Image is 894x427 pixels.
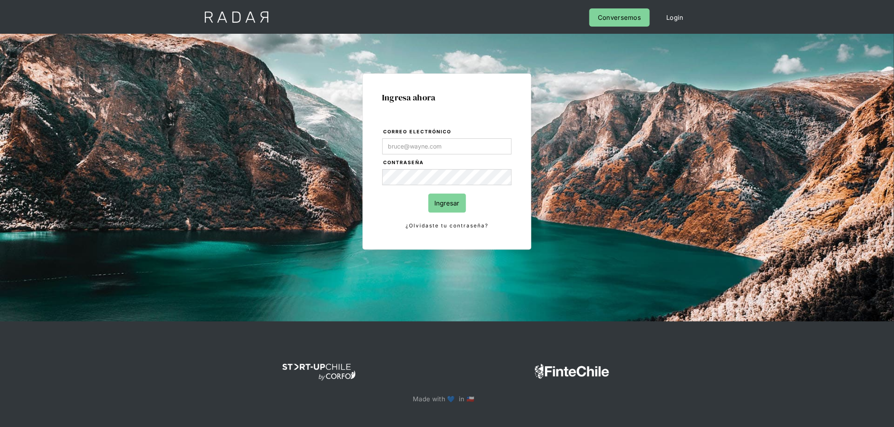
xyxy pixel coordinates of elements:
[382,127,512,230] form: Login Form
[658,8,692,27] a: Login
[589,8,649,27] a: Conversemos
[382,93,512,102] h1: Ingresa ahora
[382,138,512,154] input: bruce@wayne.com
[383,128,512,136] label: Correo electrónico
[428,194,466,213] input: Ingresar
[383,159,512,167] label: Contraseña
[382,221,512,230] a: ¿Olvidaste tu contraseña?
[413,393,481,405] p: Made with 💙 in 🇨🇱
